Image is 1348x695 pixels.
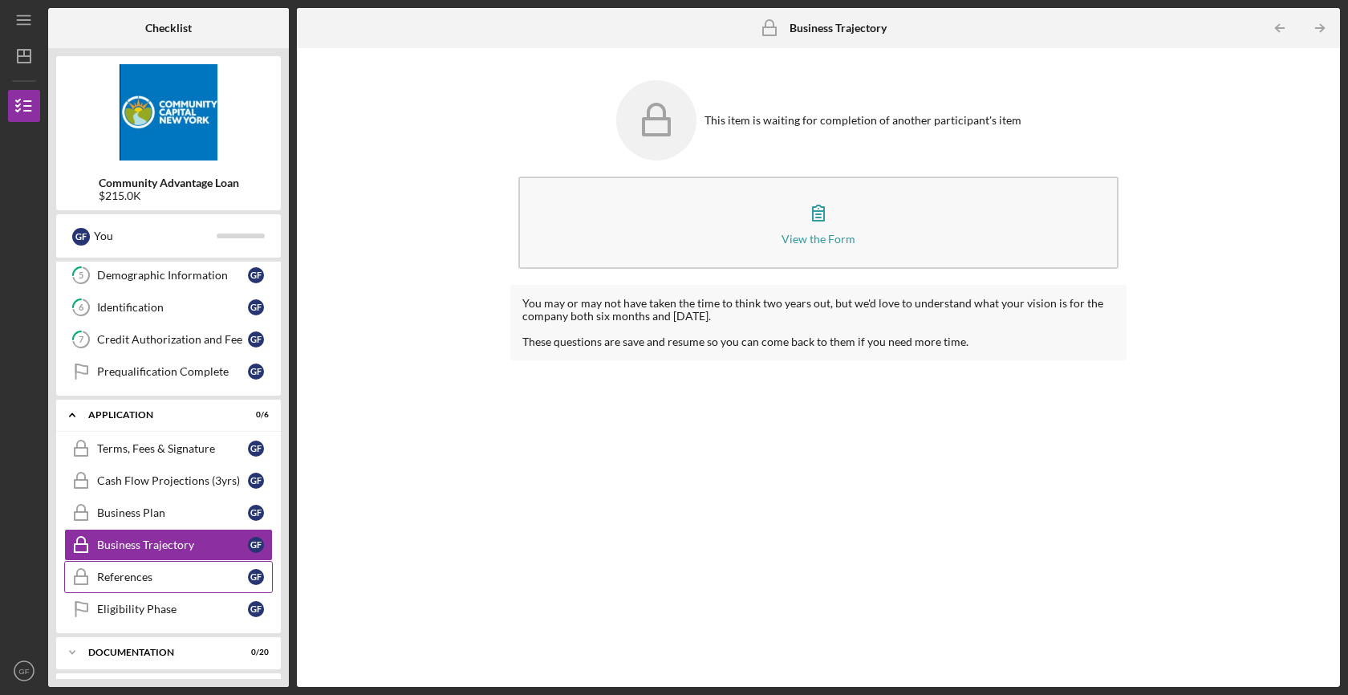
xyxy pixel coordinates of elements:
[8,655,40,687] button: GF
[56,64,281,161] img: Product logo
[248,569,264,585] div: G F
[145,22,192,35] b: Checklist
[248,601,264,617] div: G F
[72,228,90,246] div: G F
[790,22,887,35] b: Business Trajectory
[97,333,248,346] div: Credit Authorization and Fee
[518,177,1119,269] button: View the Form
[97,269,248,282] div: Demographic Information
[79,335,84,345] tspan: 7
[99,189,239,202] div: $215.0K
[782,233,855,245] div: View the Form
[240,410,269,420] div: 0 / 6
[97,365,248,378] div: Prequalification Complete
[97,506,248,519] div: Business Plan
[248,267,264,283] div: G F
[64,465,273,497] a: Cash Flow Projections (3yrs)GF
[97,301,248,314] div: Identification
[704,114,1021,127] div: This item is waiting for completion of another participant's item
[64,529,273,561] a: Business TrajectoryGF
[64,433,273,465] a: Terms, Fees & SignatureGF
[248,331,264,347] div: G F
[94,222,217,250] div: You
[522,297,1115,323] div: You may or may not have taken the time to think two years out, but we'd love to understand what y...
[97,603,248,616] div: Eligibility Phase
[248,505,264,521] div: G F
[97,571,248,583] div: References
[99,177,239,189] b: Community Advantage Loan
[97,539,248,551] div: Business Trajectory
[248,537,264,553] div: G F
[248,473,264,489] div: G F
[64,323,273,356] a: 7Credit Authorization and FeeGF
[64,259,273,291] a: 5Demographic InformationGF
[97,474,248,487] div: Cash Flow Projections (3yrs)
[97,442,248,455] div: Terms, Fees & Signature
[64,497,273,529] a: Business PlanGF
[88,410,229,420] div: Application
[248,299,264,315] div: G F
[240,648,269,657] div: 0 / 20
[64,291,273,323] a: 6IdentificationGF
[248,364,264,380] div: G F
[64,356,273,388] a: Prequalification CompleteGF
[79,303,84,313] tspan: 6
[64,593,273,625] a: Eligibility PhaseGF
[18,667,29,676] text: GF
[248,441,264,457] div: G F
[522,335,1115,348] div: These questions are save and resume so you can come back to them if you need more time.
[79,270,83,281] tspan: 5
[64,561,273,593] a: ReferencesGF
[88,648,229,657] div: Documentation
